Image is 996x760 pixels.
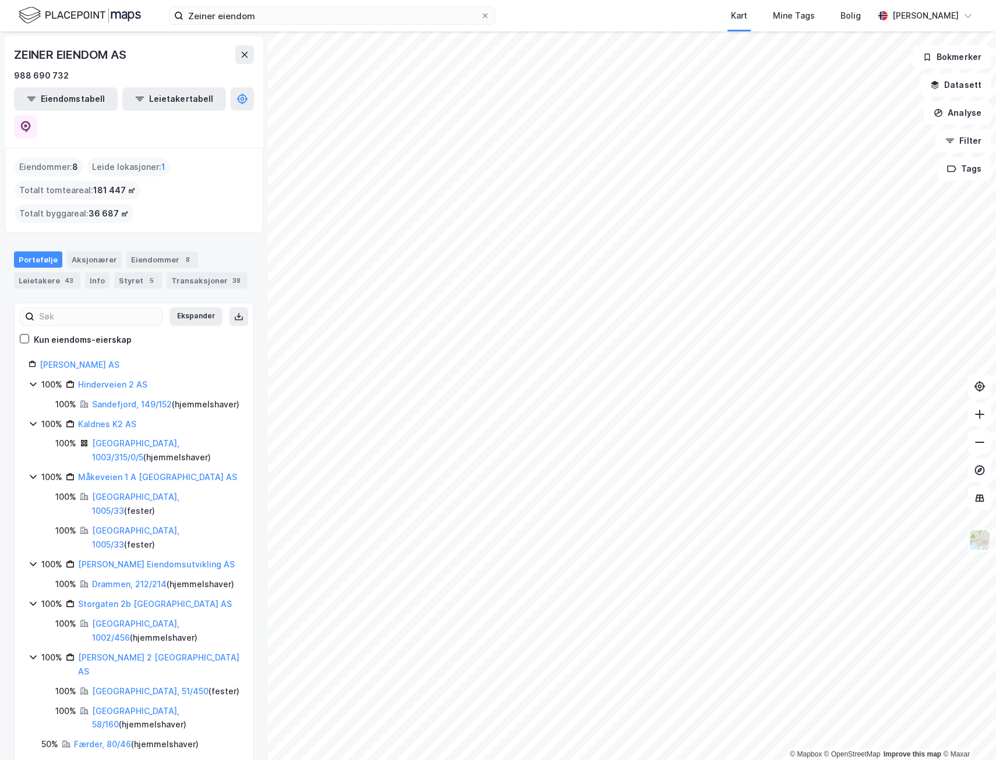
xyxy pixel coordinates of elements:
[41,417,62,431] div: 100%
[924,101,991,125] button: Analyse
[14,87,118,111] button: Eiendomstabell
[41,378,62,392] div: 100%
[935,129,991,152] button: Filter
[55,704,76,718] div: 100%
[92,397,239,411] div: ( hjemmelshaver )
[40,360,119,370] a: [PERSON_NAME] AS
[969,529,991,551] img: Z
[14,69,69,83] div: 988 690 732
[89,207,129,221] span: 36 687 ㎡
[74,739,131,749] a: Færder, 80/46
[15,204,133,223] div: Totalt byggareal :
[55,436,76,450] div: 100%
[41,470,62,484] div: 100%
[230,275,243,286] div: 38
[55,577,76,591] div: 100%
[14,251,62,268] div: Portefølje
[55,397,76,411] div: 100%
[126,251,198,268] div: Eiendommer
[731,9,747,23] div: Kart
[92,577,234,591] div: ( hjemmelshaver )
[92,704,239,732] div: ( hjemmelshaver )
[41,557,62,571] div: 100%
[15,181,140,200] div: Totalt tomteareal :
[93,183,136,197] span: 181 447 ㎡
[62,275,76,286] div: 43
[122,87,226,111] button: Leietakertabell
[85,272,110,289] div: Info
[67,251,122,268] div: Aksjonærer
[41,737,58,751] div: 50%
[92,524,239,552] div: ( fester )
[92,617,239,645] div: ( hjemmelshaver )
[92,684,239,698] div: ( fester )
[913,45,991,69] button: Bokmerker
[78,379,147,389] a: Hinderveien 2 AS
[938,704,996,760] iframe: Chat Widget
[892,9,959,23] div: [PERSON_NAME]
[92,399,172,409] a: Sandefjord, 149/152
[41,597,62,611] div: 100%
[169,307,222,326] button: Ekspander
[78,472,237,482] a: Måkeveien 1 A [GEOGRAPHIC_DATA] AS
[19,5,141,26] img: logo.f888ab2527a4732fd821a326f86c7f29.svg
[182,254,193,265] div: 8
[14,45,129,64] div: ZEINER EIENDOM AS
[55,617,76,631] div: 100%
[92,706,179,730] a: [GEOGRAPHIC_DATA], 58/160
[92,438,179,462] a: [GEOGRAPHIC_DATA], 1003/315/0/5
[824,750,881,758] a: OpenStreetMap
[773,9,815,23] div: Mine Tags
[87,158,170,176] div: Leide lokasjoner :
[78,419,136,429] a: Kaldnes K2 AS
[884,750,941,758] a: Improve this map
[146,275,157,286] div: 5
[790,750,822,758] a: Mapbox
[840,9,861,23] div: Bolig
[55,684,76,698] div: 100%
[92,490,239,518] div: ( fester )
[161,160,165,174] span: 1
[920,73,991,97] button: Datasett
[74,737,199,751] div: ( hjemmelshaver )
[14,272,80,289] div: Leietakere
[92,492,179,516] a: [GEOGRAPHIC_DATA], 1005/33
[41,651,62,665] div: 100%
[92,619,179,642] a: [GEOGRAPHIC_DATA], 1002/456
[34,308,162,325] input: Søk
[167,272,248,289] div: Transaksjoner
[183,7,481,24] input: Søk på adresse, matrikkel, gårdeiere, leietakere eller personer
[15,158,83,176] div: Eiendommer :
[55,490,76,504] div: 100%
[92,525,179,549] a: [GEOGRAPHIC_DATA], 1005/33
[92,436,239,464] div: ( hjemmelshaver )
[92,686,209,696] a: [GEOGRAPHIC_DATA], 51/450
[34,333,132,347] div: Kun eiendoms-eierskap
[114,272,162,289] div: Styret
[78,652,239,676] a: [PERSON_NAME] 2 [GEOGRAPHIC_DATA] AS
[55,524,76,538] div: 100%
[937,157,991,180] button: Tags
[72,160,78,174] span: 8
[78,559,235,569] a: [PERSON_NAME] Eiendomsutvikling AS
[92,579,167,589] a: Drammen, 212/214
[78,599,232,609] a: Storgaten 2b [GEOGRAPHIC_DATA] AS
